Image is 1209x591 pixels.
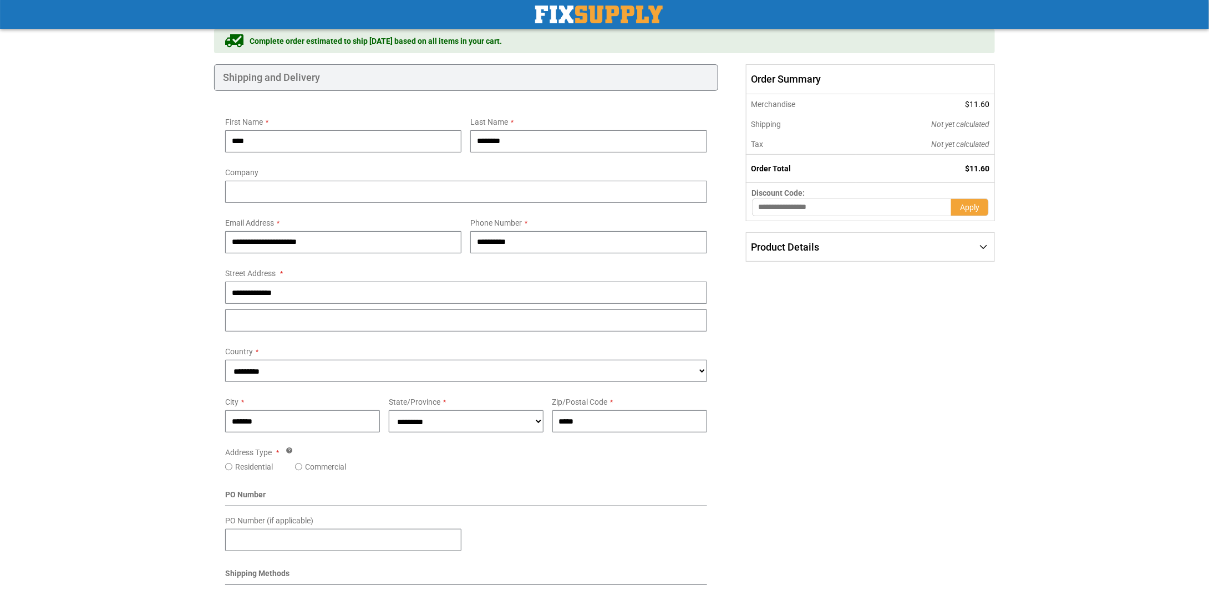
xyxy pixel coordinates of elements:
div: Shipping and Delivery [214,64,718,91]
span: City [225,398,238,406]
span: Address Type [225,448,272,457]
span: Zip/Postal Code [552,398,608,406]
span: Company [225,168,258,177]
th: Tax [746,134,856,155]
span: Email Address [225,218,274,227]
span: Product Details [751,241,820,253]
span: Phone Number [470,218,522,227]
img: Fix Industrial Supply [535,6,663,23]
span: Complete order estimated to ship [DATE] based on all items in your cart. [250,35,502,47]
a: store logo [535,6,663,23]
span: Street Address [225,269,276,278]
span: Country [225,347,253,356]
span: Not yet calculated [931,140,989,149]
span: PO Number (if applicable) [225,516,313,525]
label: Commercial [305,461,346,472]
span: Discount Code: [752,188,805,197]
span: $11.60 [965,100,989,109]
span: Apply [960,203,979,212]
span: $11.60 [965,164,989,173]
span: Order Summary [746,64,995,94]
div: PO Number [225,489,707,506]
div: Shipping Methods [225,568,707,585]
span: State/Province [389,398,440,406]
span: Shipping [751,120,781,129]
span: First Name [225,118,263,126]
strong: Order Total [751,164,791,173]
span: Not yet calculated [931,120,989,129]
span: Last Name [470,118,508,126]
button: Apply [951,198,989,216]
label: Residential [235,461,273,472]
th: Merchandise [746,94,856,114]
